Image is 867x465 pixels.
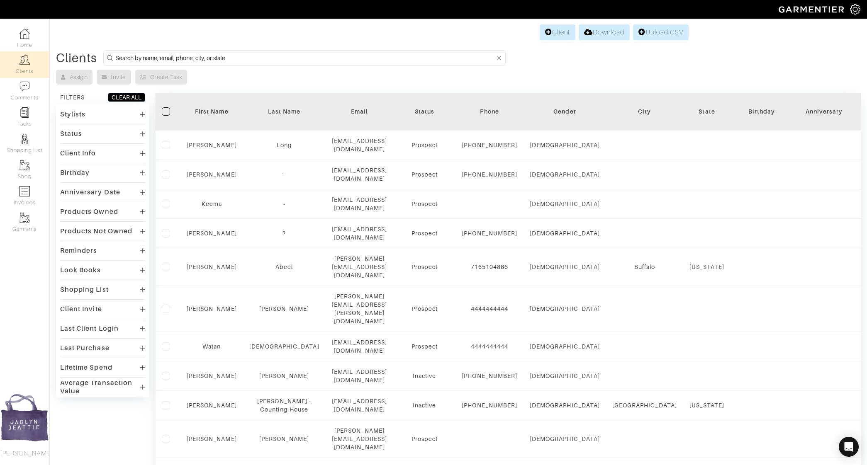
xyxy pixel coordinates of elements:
img: garments-icon-b7da505a4dc4fd61783c78ac3ca0ef83fa9d6f193b1c9dc38574b1d14d53ca28.png [19,213,30,223]
div: Reminders [60,247,97,255]
th: Toggle SortBy [731,93,793,131]
div: Lifetime Spend [60,363,112,372]
div: Look Books [60,266,101,274]
div: Prospect [399,435,449,443]
th: Toggle SortBy [243,93,326,131]
div: Prospect [399,263,449,271]
a: [PERSON_NAME] [187,305,237,312]
div: Shopping List [60,286,109,294]
a: [PERSON_NAME] [259,305,309,312]
img: garments-icon-b7da505a4dc4fd61783c78ac3ca0ef83fa9d6f193b1c9dc38574b1d14d53ca28.png [19,160,30,170]
div: [PERSON_NAME][EMAIL_ADDRESS][DOMAIN_NAME] [332,426,387,451]
div: [EMAIL_ADDRESS][DOMAIN_NAME] [332,225,387,242]
div: Stylists [60,110,85,119]
div: Email [332,107,387,116]
div: [DEMOGRAPHIC_DATA] [530,170,600,179]
div: [DEMOGRAPHIC_DATA] [530,200,600,208]
div: Prospect [399,141,449,149]
a: [PERSON_NAME] [187,264,237,270]
div: [PHONE_NUMBER] [462,229,517,237]
div: Status [60,130,82,138]
div: [US_STATE] [689,263,725,271]
div: [PHONE_NUMBER] [462,170,517,179]
div: Birthday [737,107,787,116]
div: [PERSON_NAME][EMAIL_ADDRESS][DOMAIN_NAME] [332,254,387,279]
div: [EMAIL_ADDRESS][DOMAIN_NAME] [332,338,387,355]
div: [GEOGRAPHIC_DATA] [612,401,677,409]
a: [PERSON_NAME] [187,436,237,442]
a: [PERSON_NAME] [259,373,309,379]
div: [DEMOGRAPHIC_DATA] [530,342,600,351]
div: 4444444444 [462,342,517,351]
div: Prospect [399,305,449,313]
img: orders-icon-0abe47150d42831381b5fb84f609e132dff9fe21cb692f30cb5eec754e2cba89.png [19,186,30,196]
a: [PERSON_NAME] - Counting House [257,398,311,413]
div: Products Owned [60,208,118,216]
div: Prospect [399,200,449,208]
div: [PHONE_NUMBER] [462,141,517,149]
button: CLEAR ALL [108,93,145,102]
a: ? [283,230,286,237]
div: [DEMOGRAPHIC_DATA] [530,305,600,313]
a: - [283,171,285,178]
th: Toggle SortBy [393,93,455,131]
img: comment-icon-a0a6a9ef722e966f86d9cbdc48e553b5cf19dbc54f86b18d962a5391bc8f6eb6.png [19,81,30,92]
div: Inactive [399,372,449,380]
a: [DEMOGRAPHIC_DATA] [249,343,319,350]
div: Buffalo [612,263,677,271]
div: Products Not Owned [60,227,132,235]
div: Client Invite [60,305,102,313]
a: Long [277,142,292,148]
a: - [283,201,285,207]
div: Client Info [60,149,96,157]
th: Toggle SortBy [524,93,606,131]
a: Upload CSV [633,24,689,40]
div: Prospect [399,229,449,237]
a: [PERSON_NAME] [187,171,237,178]
input: Search by name, email, phone, city, or state [116,53,495,63]
a: Keema [202,201,222,207]
div: Phone [462,107,517,116]
div: Last Purchase [60,344,110,352]
img: clients-icon-6bae9207a08558b7cb47a8932f037763ab4055f8c8b6bfacd5dc20c3e0201464.png [19,55,30,65]
img: gear-icon-white-bd11855cb880d31180b6d7d6211b90ccbf57a29d726f0c71d8c61bd08dd39cc2.png [850,4,860,15]
div: Gender [530,107,600,116]
div: [DEMOGRAPHIC_DATA] [530,263,600,271]
img: dashboard-icon-dbcd8f5a0b271acd01030246c82b418ddd0df26cd7fceb0bd07c9910d44c42f6.png [19,29,30,39]
div: [EMAIL_ADDRESS][DOMAIN_NAME] [332,166,387,183]
div: [DEMOGRAPHIC_DATA] [530,401,600,409]
div: [PHONE_NUMBER] [462,372,517,380]
a: [PERSON_NAME] [187,230,237,237]
div: Prospect [399,342,449,351]
div: [EMAIL_ADDRESS][DOMAIN_NAME] [332,397,387,414]
div: Birthday [60,169,90,177]
div: 4444444444 [462,305,517,313]
div: State [689,107,725,116]
img: reminder-icon-8004d30b9f0a5d33ae49ab947aed9ed385cf756f9e5892f1edd6e32f2345188e.png [19,107,30,118]
div: Clients [56,54,97,62]
div: CLEAR ALL [112,93,141,102]
div: Open Intercom Messenger [839,437,859,457]
div: [EMAIL_ADDRESS][DOMAIN_NAME] [332,196,387,212]
div: [DEMOGRAPHIC_DATA] [530,372,600,380]
div: Status [399,107,449,116]
div: Prospect [399,170,449,179]
a: Download [579,24,630,40]
div: [US_STATE] [689,401,725,409]
div: Anniversary Date [60,188,120,196]
a: [PERSON_NAME] [187,402,237,409]
img: stylists-icon-eb353228a002819b7ec25b43dbf5f0378dd9e0616d9560372ff212230b889e62.png [19,134,30,144]
div: Last Name [249,107,319,116]
div: 7165104886 [462,263,517,271]
a: Watan [202,343,221,350]
th: Toggle SortBy [180,93,243,131]
div: [EMAIL_ADDRESS][DOMAIN_NAME] [332,137,387,153]
a: [PERSON_NAME] [259,436,309,442]
a: Abeel [275,264,293,270]
div: [DEMOGRAPHIC_DATA] [530,229,600,237]
a: [PERSON_NAME] [187,142,237,148]
div: [PHONE_NUMBER] [462,401,517,409]
a: Client [540,24,575,40]
th: Toggle SortBy [793,93,855,131]
div: Inactive [399,401,449,409]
